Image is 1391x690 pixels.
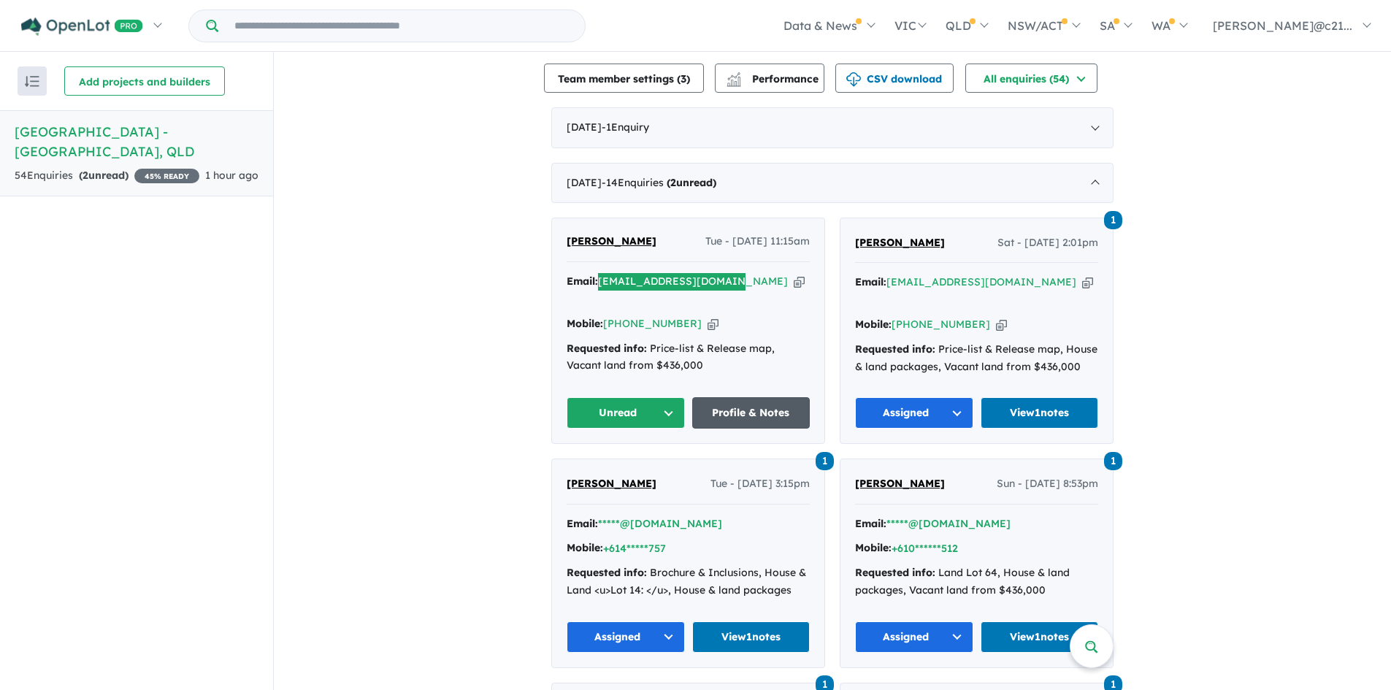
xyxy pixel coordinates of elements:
[64,66,225,96] button: Add projects and builders
[567,317,603,330] strong: Mobile:
[681,72,686,85] span: 3
[816,450,834,469] a: 1
[1104,452,1122,470] span: 1
[816,452,834,470] span: 1
[567,397,685,429] button: Unread
[21,18,143,36] img: Openlot PRO Logo White
[692,397,811,429] a: Profile & Notes
[886,275,1076,288] a: [EMAIL_ADDRESS][DOMAIN_NAME]
[15,122,258,161] h5: [GEOGRAPHIC_DATA] - [GEOGRAPHIC_DATA] , QLD
[567,340,810,375] div: Price-list & Release map, Vacant land from $436,000
[692,621,811,653] a: View1notes
[567,621,685,653] button: Assigned
[567,233,656,250] a: [PERSON_NAME]
[705,233,810,250] span: Tue - [DATE] 11:15am
[1082,275,1093,290] button: Copy
[221,10,582,42] input: Try estate name, suburb, builder or developer
[855,234,945,252] a: [PERSON_NAME]
[855,236,945,249] span: [PERSON_NAME]
[567,475,656,493] a: [PERSON_NAME]
[667,176,716,189] strong: ( unread)
[855,342,935,356] strong: Requested info:
[598,275,788,288] a: [EMAIL_ADDRESS][DOMAIN_NAME]
[567,564,810,599] div: Brochure & Inclusions, House & Land <u>Lot 14: </u>, House & land packages
[1213,18,1352,33] span: [PERSON_NAME]@c21...
[981,621,1099,653] a: View1notes
[79,169,129,182] strong: ( unread)
[997,234,1098,252] span: Sat - [DATE] 2:01pm
[710,475,810,493] span: Tue - [DATE] 3:15pm
[727,77,741,86] img: bar-chart.svg
[1104,211,1122,229] span: 1
[25,76,39,87] img: sort.svg
[602,120,649,134] span: - 1 Enquir y
[729,72,819,85] span: Performance
[1104,209,1122,229] a: 1
[205,169,258,182] span: 1 hour ago
[855,564,1098,599] div: Land Lot 64, House & land packages, Vacant land from $436,000
[567,342,647,355] strong: Requested info:
[855,475,945,493] a: [PERSON_NAME]
[794,274,805,289] button: Copy
[892,318,990,331] a: [PHONE_NUMBER]
[567,477,656,490] span: [PERSON_NAME]
[855,566,935,579] strong: Requested info:
[134,169,199,183] span: 45 % READY
[855,397,973,429] button: Assigned
[15,167,199,185] div: 54 Enquir ies
[1104,450,1122,469] a: 1
[727,72,740,80] img: line-chart.svg
[567,234,656,248] span: [PERSON_NAME]
[567,517,598,530] strong: Email:
[83,169,88,182] span: 2
[670,176,676,189] span: 2
[855,341,1098,376] div: Price-list & Release map, House & land packages, Vacant land from $436,000
[544,64,704,93] button: Team member settings (3)
[855,477,945,490] span: [PERSON_NAME]
[567,566,647,579] strong: Requested info:
[996,317,1007,332] button: Copy
[846,72,861,87] img: download icon
[715,64,824,93] button: Performance
[708,316,719,331] button: Copy
[855,517,886,530] strong: Email:
[551,163,1114,204] div: [DATE]
[997,475,1098,493] span: Sun - [DATE] 8:53pm
[855,318,892,331] strong: Mobile:
[567,275,598,288] strong: Email:
[855,541,892,554] strong: Mobile:
[981,397,1099,429] a: View1notes
[603,317,702,330] a: [PHONE_NUMBER]
[602,176,716,189] span: - 14 Enquir ies
[855,621,973,653] button: Assigned
[835,64,954,93] button: CSV download
[551,107,1114,148] div: [DATE]
[855,275,886,288] strong: Email:
[965,64,1097,93] button: All enquiries (54)
[567,541,603,554] strong: Mobile:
